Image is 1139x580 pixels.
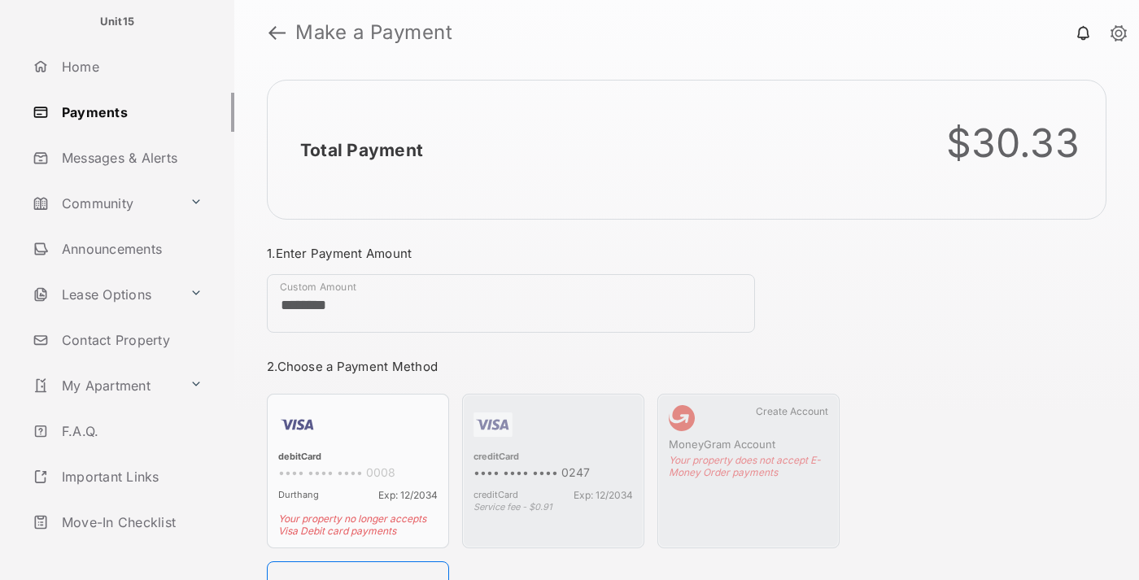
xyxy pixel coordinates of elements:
[473,451,633,465] div: creditCard
[946,120,1080,167] div: $30.33
[267,246,840,261] h3: 1. Enter Payment Amount
[26,412,234,451] a: F.A.Q.
[26,503,234,542] a: Move-In Checklist
[26,229,234,268] a: Announcements
[295,23,452,42] strong: Make a Payment
[300,140,423,160] h2: Total Payment
[267,359,840,374] h3: 2. Choose a Payment Method
[26,321,234,360] a: Contact Property
[473,501,633,512] div: Service fee - $0.91
[26,184,183,223] a: Community
[473,489,518,501] span: creditCard
[574,489,633,501] span: Exp: 12/2034
[26,366,183,405] a: My Apartment
[100,14,135,30] p: Unit15
[462,394,644,548] div: creditCard•••• •••• •••• 0247creditCardExp: 12/2034Service fee - $0.91
[26,138,234,177] a: Messages & Alerts
[26,93,234,132] a: Payments
[26,275,183,314] a: Lease Options
[473,465,633,482] div: •••• •••• •••• 0247
[26,457,209,496] a: Important Links
[26,47,234,86] a: Home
